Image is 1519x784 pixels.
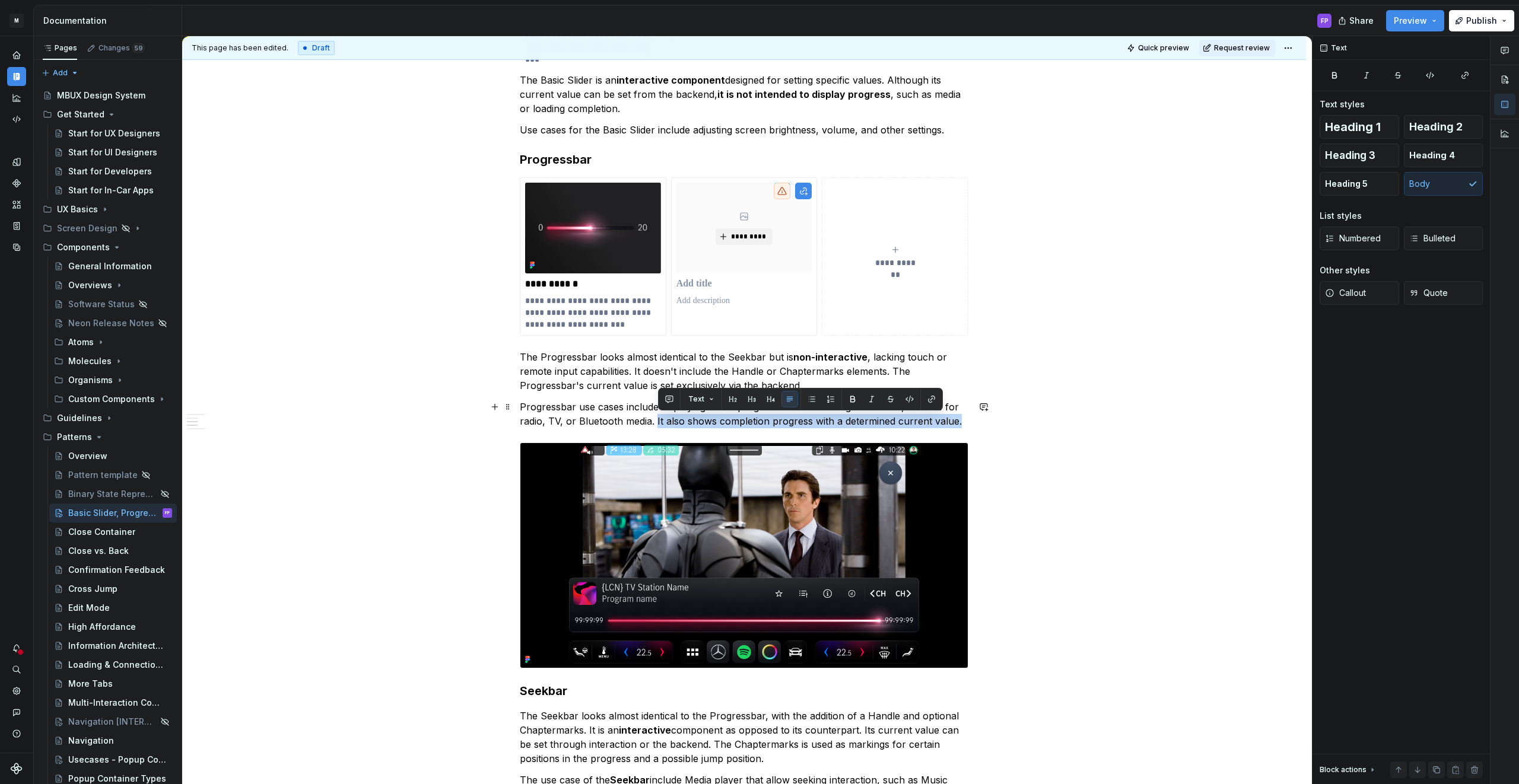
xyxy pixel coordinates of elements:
div: Custom Components [49,390,177,409]
div: Storybook stories [7,216,26,235]
div: Overview [68,450,107,462]
div: More Tabs [68,678,113,690]
a: Analytics [7,88,26,107]
p: The Basic Slider is an designed for setting specific values. Although its current value can be se... [520,73,968,116]
div: Screen Design [38,219,177,238]
a: Multi-Interaction Components [49,693,177,712]
a: Home [7,46,26,65]
span: Heading 5 [1325,178,1368,190]
div: High Affordance [68,621,136,633]
img: 6e16d81f-628f-4622-999d-9cc926aa9256.png [525,183,661,273]
button: Heading 5 [1320,172,1399,196]
a: Components [7,174,26,193]
div: List styles [1320,210,1362,222]
div: Screen Design [57,222,117,234]
button: Numbered [1320,227,1399,250]
button: Heading 4 [1404,144,1483,167]
button: Share [1332,10,1381,31]
span: 59 [132,43,145,53]
button: Contact support [7,703,26,722]
img: 5e16dae7-813e-4f29-86f3-35eddabf6fe1.png [520,443,968,668]
button: Add [38,65,82,81]
a: Binary State Representations [49,485,177,503]
span: Heading 2 [1409,121,1463,133]
a: Neon Release Notes [49,314,177,333]
div: Neon Release Notes [68,317,154,329]
p: Use cases for the Basic Slider include adjusting screen brightness, volume, and other settings. [520,123,968,137]
span: Quick preview [1138,43,1189,53]
div: Start for UI Designers [68,146,157,158]
a: Start for In-Car Apps [49,181,177,200]
a: Navigation [INTERNAL] [49,712,177,731]
div: Organisms [68,374,113,386]
div: Usecases - Popup Container [68,754,166,766]
div: Loading & Connection [GEOGRAPHIC_DATA] [68,659,166,671]
span: Heading 1 [1325,121,1381,133]
div: Search ⌘K [7,660,26,679]
div: Draft [298,41,335,55]
div: Close Container [68,526,135,538]
button: Notifications [7,639,26,658]
a: Documentation [7,67,26,86]
div: Get Started [38,105,177,124]
span: Preview [1394,15,1427,27]
button: Publish [1449,10,1514,31]
a: Software Status [49,295,177,314]
a: Information Architecture [49,636,177,655]
a: Design tokens [7,152,26,171]
div: Atoms [68,336,94,348]
strong: it is not intended to display progress [717,88,891,100]
span: Bulleted [1409,232,1456,244]
div: General Information [68,260,152,272]
a: MBUX Design System [38,86,177,105]
a: More Tabs [49,674,177,693]
div: Start for Developers [68,165,152,177]
a: Settings [7,681,26,700]
div: Cross Jump [68,583,117,595]
div: Molecules [49,352,177,371]
div: Assets [7,195,26,214]
div: Patterns [57,431,92,443]
a: Navigation [49,731,177,750]
div: MBUX Design System [57,90,145,101]
p: The Progressbar looks almost identical to the Seekbar but is , lacking touch or remote input capa... [520,350,968,393]
p: Progressbar use cases include displaying media progress without seeking interaction, such as for ... [520,400,968,428]
a: Edit Mode [49,598,177,617]
div: Start for UX Designers [68,128,160,139]
a: Supernova Logo [11,763,23,775]
a: Overview [49,447,177,466]
div: Patterns [38,428,177,447]
div: Multi-Interaction Components [68,697,166,709]
div: M [9,14,24,28]
button: Heading 1 [1320,115,1399,139]
div: Text styles [1320,98,1365,110]
a: High Affordance [49,617,177,636]
button: M [2,8,31,33]
a: Cross Jump [49,579,177,598]
span: Publish [1466,15,1497,27]
a: Start for Developers [49,162,177,181]
div: UX Basics [38,200,177,219]
div: Binary State Representations [68,488,157,500]
button: Quick preview [1123,40,1194,56]
a: Data sources [7,238,26,257]
div: Basic Slider, Progressbar, Seekbar [68,507,160,519]
div: Close vs. Back [68,545,129,557]
a: Close vs. Back [49,541,177,560]
div: Start for In-Car Apps [68,184,154,196]
div: Guidelines [57,412,102,424]
button: Heading 3 [1320,144,1399,167]
div: Custom Components [68,393,155,405]
strong: interactive component [617,74,725,86]
h3: Seekbar [520,683,968,699]
button: Quote [1404,281,1483,305]
div: Components [57,241,110,253]
div: Navigation [INTERNAL] [68,716,157,728]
